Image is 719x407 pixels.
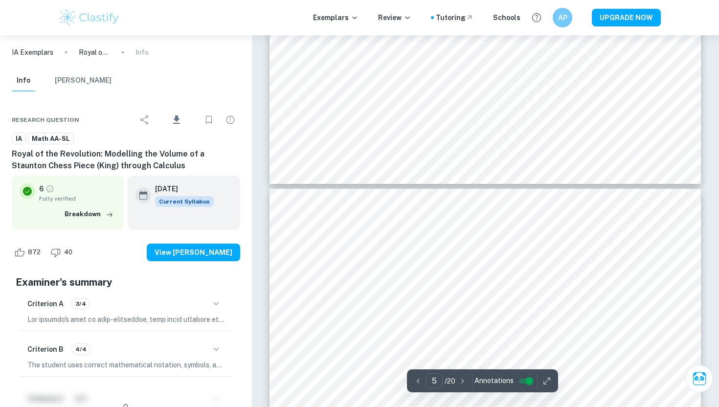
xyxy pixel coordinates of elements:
[39,183,44,194] p: 6
[28,133,74,145] a: Math AA-SL
[12,148,240,172] h6: Royal of the Revolution: Modelling the Volume of a Staunton Chess Piece (King) through Calculus
[474,376,514,386] span: Annotations
[493,12,520,23] a: Schools
[12,134,25,144] span: IA
[27,344,64,355] h6: Criterion B
[27,298,64,309] h6: Criterion A
[79,47,110,58] p: Royal of the Revolution: Modelling the Volume of a Staunton Chess Piece (King) through Calculus
[378,12,411,23] p: Review
[27,314,225,325] p: Lor ipsumdo's amet co adip-elitseddoe, temp incid utlabore etdolorem al enimadminimv, quis, nos e...
[58,8,120,27] img: Clastify logo
[55,70,112,91] button: [PERSON_NAME]
[445,376,455,386] p: / 20
[72,345,90,354] span: 4/4
[436,12,473,23] a: Tutoring
[221,110,240,130] div: Report issue
[16,275,236,290] h5: Examiner's summary
[12,115,79,124] span: Research question
[12,47,53,58] a: IA Exemplars
[557,12,568,23] h6: AP
[592,9,661,26] button: UPGRADE NOW
[686,365,713,392] button: Ask Clai
[28,134,73,144] span: Math AA-SL
[48,245,78,260] div: Dislike
[12,70,35,91] button: Info
[135,47,149,58] p: Info
[12,133,26,145] a: IA
[72,299,90,308] span: 3/4
[313,12,359,23] p: Exemplars
[157,107,197,133] div: Download
[155,196,214,207] div: This exemplar is based on the current syllabus. Feel free to refer to it for inspiration/ideas wh...
[59,248,78,257] span: 40
[27,360,225,370] p: The student uses correct mathematical notation, symbols, and terminology consistently and accurat...
[12,245,46,260] div: Like
[155,183,206,194] h6: [DATE]
[528,9,545,26] button: Help and Feedback
[135,110,155,130] div: Share
[39,194,116,203] span: Fully verified
[62,207,116,222] button: Breakdown
[553,8,572,27] button: AP
[22,248,46,257] span: 872
[147,244,240,261] button: View [PERSON_NAME]
[45,184,54,193] a: Grade fully verified
[155,196,214,207] span: Current Syllabus
[199,110,219,130] div: Bookmark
